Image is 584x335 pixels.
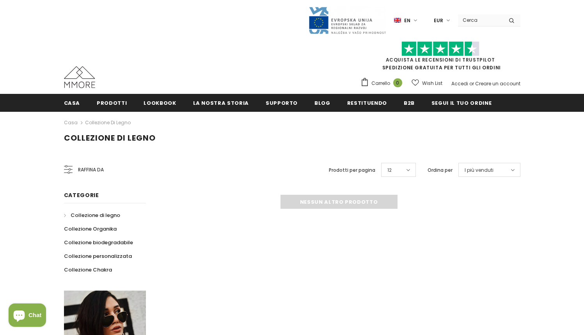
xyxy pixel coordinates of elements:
a: Collezione di legno [64,208,120,222]
span: Casa [64,99,80,107]
span: B2B [404,99,415,107]
span: or [469,80,474,87]
span: Collezione biodegradabile [64,239,133,246]
span: 12 [387,166,392,174]
span: Collezione personalizzata [64,252,132,260]
span: Collezione Organika [64,225,117,233]
span: Collezione Chakra [64,266,112,273]
span: La nostra storia [193,99,249,107]
a: Creare un account [475,80,520,87]
label: Prodotti per pagina [329,166,375,174]
img: i-lang-1.png [394,17,401,24]
span: Raffina da [78,166,104,174]
a: Collezione Chakra [64,263,112,277]
a: Blog [314,94,330,111]
label: Ordina per [428,166,453,174]
span: Carrello [371,79,390,87]
span: Restituendo [347,99,387,107]
a: Casa [64,94,80,111]
span: 0 [393,78,402,87]
span: supporto [266,99,298,107]
span: Lookbook [144,99,176,107]
span: I più venduti [465,166,493,174]
span: Collezione di legno [71,212,120,219]
a: La nostra storia [193,94,249,111]
a: B2B [404,94,415,111]
a: Acquista le recensioni di TrustPilot [386,56,495,63]
span: Wish List [422,79,442,87]
span: EUR [434,17,443,25]
img: Casi MMORE [64,66,95,88]
a: Prodotti [97,94,127,111]
span: Prodotti [97,99,127,107]
span: Segui il tuo ordine [431,99,492,107]
a: Collezione personalizzata [64,249,132,263]
a: Wish List [412,76,442,90]
a: Casa [64,118,78,127]
span: Collezione di legno [64,132,156,143]
img: Javni Razpis [308,6,386,35]
a: Javni Razpis [308,17,386,23]
input: Search Site [458,14,503,26]
span: en [404,17,410,25]
a: Collezione di legno [85,119,131,126]
a: Lookbook [144,94,176,111]
inbox-online-store-chat: Shopify online store chat [6,303,48,329]
a: Carrello 0 [360,78,406,89]
span: SPEDIZIONE GRATUITA PER TUTTI GLI ORDINI [360,45,520,71]
span: Categorie [64,191,99,199]
a: Collezione Organika [64,222,117,236]
a: Collezione biodegradabile [64,236,133,249]
a: supporto [266,94,298,111]
a: Accedi [451,80,468,87]
a: Segui il tuo ordine [431,94,492,111]
span: Blog [314,99,330,107]
img: Fidati di Pilot Stars [401,41,479,56]
a: Restituendo [347,94,387,111]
